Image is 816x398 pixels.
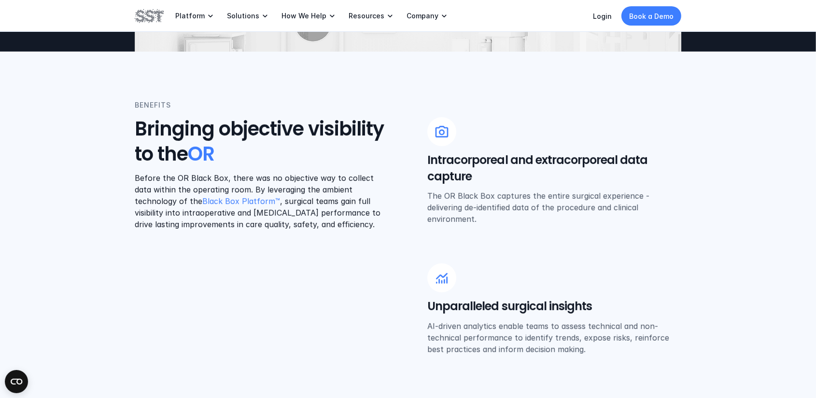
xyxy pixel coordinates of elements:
[427,190,681,225] p: The OR Black Box captures the entire surgical experience - delivering de-identified data of the p...
[188,140,214,167] span: OR
[407,12,438,20] p: Company
[427,298,681,315] h5: Unparalleled surgical insights
[427,320,681,355] p: AI-driven analytics enable teams to assess technical and non-technical performance to identify tr...
[227,12,259,20] p: Solutions
[135,172,389,230] p: Before the OR Black Box, there was no objective way to collect data within the operating room. By...
[281,12,326,20] p: How We Help
[427,152,681,184] h5: Intracorporeal and extracorporeal data capture
[135,116,389,166] h3: Bringing objective visibility to the
[5,370,28,393] button: Open CMP widget
[135,100,171,110] p: BENEFITS
[621,6,681,26] a: Book a Demo
[349,12,384,20] p: Resources
[175,12,205,20] p: Platform
[593,12,612,20] a: Login
[202,196,280,206] a: Black Box Platform™
[135,8,164,24] img: SST logo
[629,11,674,21] p: Book a Demo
